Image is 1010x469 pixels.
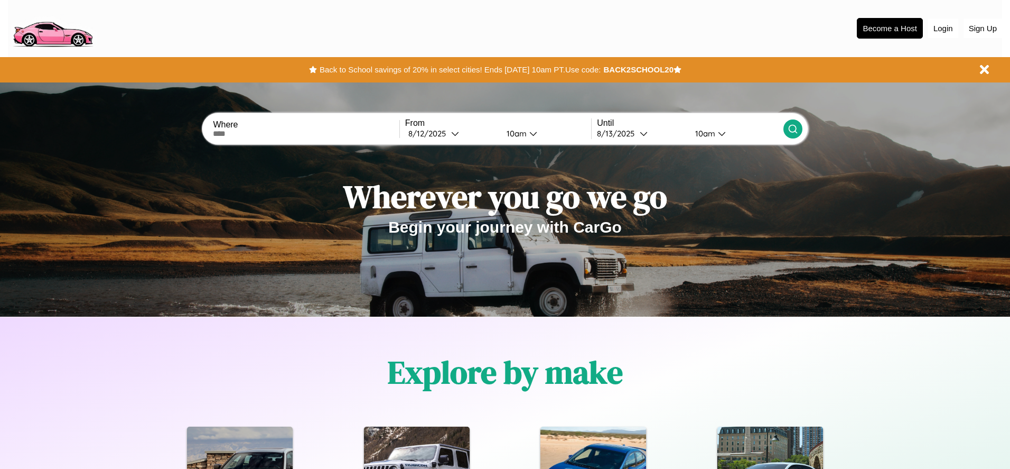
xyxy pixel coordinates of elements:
b: BACK2SCHOOL20 [603,65,674,74]
button: 8/12/2025 [405,128,498,139]
h1: Explore by make [388,351,623,394]
label: Where [213,120,399,130]
img: logo [8,5,97,50]
div: 10am [501,128,529,139]
div: 8 / 12 / 2025 [408,128,451,139]
div: 10am [690,128,718,139]
button: 10am [498,128,591,139]
button: Back to School savings of 20% in select cities! Ends [DATE] 10am PT.Use code: [317,62,603,77]
button: Become a Host [857,18,923,39]
label: Until [597,118,783,128]
label: From [405,118,591,128]
button: 10am [687,128,783,139]
div: 8 / 13 / 2025 [597,128,640,139]
button: Login [928,19,958,38]
button: Sign Up [964,19,1002,38]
